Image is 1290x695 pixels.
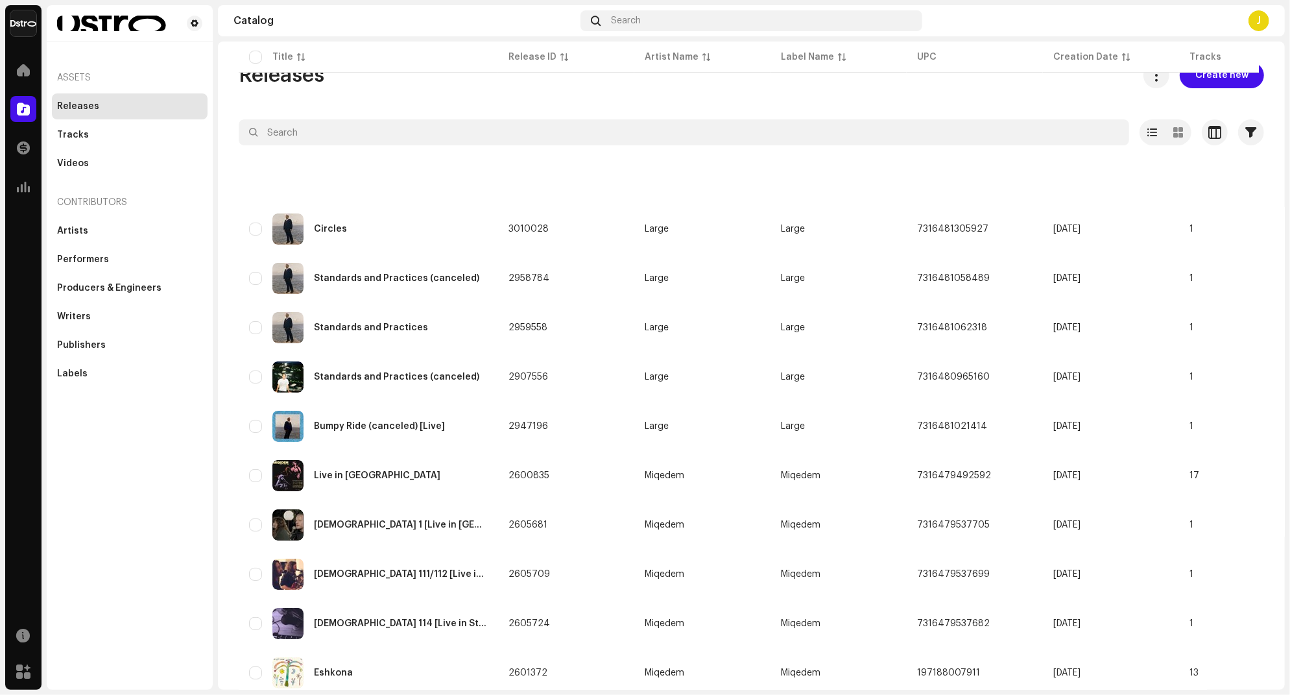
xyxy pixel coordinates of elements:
span: Miqedem [645,520,760,530]
div: Miqedem [645,668,684,677]
div: Artists [57,226,88,236]
span: 2958784 [508,274,549,283]
img: 502b1c35-aaeb-434d-b91c-07e52350af76 [272,460,304,491]
div: Standards and Practices [314,323,428,332]
span: 1 [1189,619,1193,628]
div: Circles [314,225,347,234]
span: Jul 15, 2025 [1053,422,1081,431]
span: 7316480965160 [917,372,990,382]
span: 2605724 [508,619,550,628]
span: Dec 29, 2024 [1053,471,1081,480]
span: Large [781,372,805,382]
img: bbbab292-14f9-4399-8c65-94a5fa2dc719 [272,213,304,245]
span: 2600835 [508,471,549,480]
div: Large [645,422,669,431]
div: Releases [57,101,99,112]
span: Miqedem [781,619,820,628]
img: 0dc89d87-1f5a-41e1-89c5-06dada0b2edf [272,411,304,442]
span: Miqedem [645,570,760,579]
re-m-nav-item: Videos [52,151,208,177]
span: 1 [1189,225,1193,234]
div: Labels [57,369,88,379]
span: 2605709 [508,570,550,579]
div: Writers [57,311,91,322]
span: 7316481305927 [917,225,988,234]
span: Sep 18, 2025 [1053,225,1081,234]
span: Large [645,274,760,283]
div: Performers [57,254,109,265]
div: Live in Tel Aviv [314,471,440,480]
div: Producers & Engineers [57,283,161,293]
input: Search [239,119,1129,145]
img: 63025879-6fc1-41f5-8a6b-ef4ac3097ab6 [272,657,304,689]
div: Miqedem [645,520,684,530]
img: a754eb8e-f922-4056-8001-d1d15cdf72ef [10,10,36,36]
div: Eshkona [314,668,353,677]
div: Catalog [233,16,575,26]
span: 2601372 [508,668,547,677]
span: Jan 3, 2025 [1053,520,1081,530]
div: Tracks [57,130,89,140]
re-m-nav-item: Writers [52,304,208,330]
span: Jan 3, 2025 [1053,570,1081,579]
img: b22ade71-ad99-4352-b4ba-d8dc2531e2f8 [272,559,304,590]
re-m-nav-item: Publishers [52,332,208,358]
span: 2907556 [508,372,548,382]
img: eeade77a-27c1-42e4-a67f-dbc4ecd13aa1 [272,312,304,343]
div: Miqedem [645,619,684,628]
div: J [1248,10,1269,31]
img: 63b31deb-28cc-4630-b36d-18879d0e01ab [272,361,304,393]
span: Miqedem [645,668,760,677]
span: Large [645,372,760,382]
span: Miqedem [645,619,760,628]
span: 7316479537699 [917,570,990,579]
div: Videos [57,158,89,169]
span: 1 [1189,274,1193,283]
span: 7316479537682 [917,619,990,628]
span: Miqedem [781,471,820,480]
span: 7316481058489 [917,274,990,283]
re-m-nav-item: Releases [52,93,208,119]
div: Miqedem [645,570,684,579]
span: 13 [1189,668,1199,677]
span: 2947196 [508,422,548,431]
re-m-nav-item: Labels [52,361,208,387]
button: Create new [1180,62,1264,88]
div: Release ID [508,51,556,64]
div: Title [272,51,293,64]
span: Create new [1195,62,1248,88]
span: Jan 3, 2025 [1053,619,1081,628]
span: Miqedem [645,471,760,480]
span: Jul 25, 2025 [1053,323,1081,332]
span: 2959558 [508,323,547,332]
re-a-nav-header: Assets [52,62,208,93]
span: Jul 3, 2025 [1053,372,1081,382]
span: Large [781,225,805,234]
div: Psalm 114 [Live in Studio] [314,619,488,628]
re-m-nav-item: Performers [52,247,208,273]
div: Publishers [57,340,106,350]
span: Large [781,422,805,431]
span: 1 [1189,520,1193,530]
span: Dec 30, 2024 [1053,668,1081,677]
div: Contributors [52,187,208,218]
span: Miqedem [781,668,820,677]
div: Creation Date [1053,51,1118,64]
span: Miqedem [781,520,820,530]
span: 1 [1189,570,1193,579]
img: cfc64266-f087-4e51-89d9-83a5dcc59a23 [272,263,304,294]
span: 7316481021414 [917,422,987,431]
div: Bumpy Ride (canceled) [Live] [314,422,445,431]
span: 2605681 [508,520,547,530]
span: Miqedem [781,570,820,579]
div: Large [645,323,669,332]
div: Large [645,372,669,382]
img: 337b0658-c9ae-462c-ae88-222994b868a4 [57,16,166,31]
span: 17 [1189,471,1199,480]
span: Large [781,323,805,332]
span: 197188007911 [917,668,980,677]
span: 7316481062318 [917,323,987,332]
span: Large [645,422,760,431]
re-m-nav-item: Producers & Engineers [52,275,208,301]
